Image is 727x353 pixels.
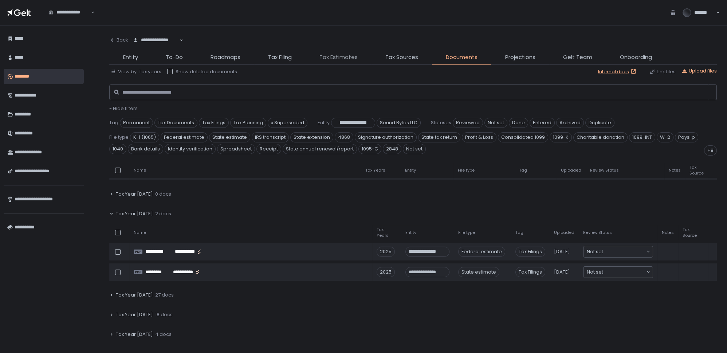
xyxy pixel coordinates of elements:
[587,248,603,255] span: Not set
[209,132,250,142] span: State estimate
[109,33,128,47] button: Back
[116,191,153,197] span: Tax Year [DATE]
[44,5,95,20] div: Search for option
[377,227,397,238] span: Tax Years
[290,132,333,142] span: State extension
[554,230,574,235] span: Uploaded
[603,248,646,255] input: Search for option
[563,53,592,62] span: Gelt Team
[505,53,535,62] span: Projections
[165,144,216,154] span: Identity verification
[109,105,138,112] button: - Hide filters
[573,132,628,142] span: Charitable donation
[335,132,353,142] span: 4868
[377,247,395,257] div: 2025
[405,230,416,235] span: Entity
[319,53,358,62] span: Tax Estimates
[556,118,584,128] span: Archived
[130,132,159,142] span: K-1 (1065)
[123,53,138,62] span: Entity
[154,118,197,128] span: Tax Documents
[620,53,652,62] span: Onboarding
[166,53,183,62] span: To-Do
[453,118,483,128] span: Reviewed
[355,132,417,142] span: Signature authorization
[418,132,460,142] span: State tax return
[458,230,475,235] span: File type
[358,144,381,154] span: 1095-C
[116,331,153,338] span: Tax Year [DATE]
[554,269,570,275] span: [DATE]
[458,168,475,173] span: File type
[405,168,416,173] span: Entity
[515,267,545,277] span: Tax Filings
[585,118,614,128] span: Duplicate
[629,132,655,142] span: 1099-INT
[128,33,183,48] div: Search for option
[583,230,612,235] span: Review Status
[649,68,676,75] button: Link files
[515,247,545,257] span: Tax Filings
[662,230,674,235] span: Notes
[134,230,146,235] span: Name
[603,268,646,276] input: Search for option
[681,68,717,74] button: Upload files
[484,118,507,128] span: Not set
[111,68,161,75] button: View by: Tax years
[383,144,401,154] span: 2848
[155,211,171,217] span: 2 docs
[431,119,451,126] span: Statuses
[498,132,548,142] span: Consolidated 1099
[155,331,172,338] span: 4 docs
[283,144,357,154] span: State annual renewal/report
[155,311,173,318] span: 18 docs
[587,268,603,276] span: Not set
[230,118,266,128] span: Tax Planning
[211,53,240,62] span: Roadmaps
[116,311,153,318] span: Tax Year [DATE]
[509,118,528,128] span: Done
[446,53,478,62] span: Documents
[116,292,153,298] span: Tax Year [DATE]
[519,168,527,173] span: Tag
[318,119,330,126] span: Entity
[554,248,570,255] span: [DATE]
[683,227,704,238] span: Tax Source
[217,144,255,154] span: Spreadsheet
[657,132,673,142] span: W-2
[462,132,496,142] span: Profit & Loss
[268,118,307,128] span: x Superseded
[403,144,426,154] span: Not set
[109,119,118,126] span: Tag
[116,211,153,217] span: Tax Year [DATE]
[598,68,638,75] a: Internal docs
[377,118,421,128] span: Sound Bytes LLC
[530,118,555,128] span: Entered
[155,191,171,197] span: 0 docs
[48,16,90,23] input: Search for option
[199,118,229,128] span: Tax Filings
[133,43,179,51] input: Search for option
[669,168,681,173] span: Notes
[252,132,289,142] span: IRS transcript
[377,267,395,277] div: 2025
[583,267,653,278] div: Search for option
[109,37,128,43] div: Back
[161,132,208,142] span: Federal estimate
[134,168,146,173] span: Name
[515,230,523,235] span: Tag
[458,267,499,277] div: State estimate
[128,144,163,154] span: Bank details
[590,168,619,173] span: Review Status
[155,292,174,298] span: 27 docs
[689,165,704,176] span: Tax Source
[583,246,653,257] div: Search for option
[704,145,717,156] div: +8
[385,53,418,62] span: Tax Sources
[256,144,281,154] span: Receipt
[365,168,385,173] span: Tax Years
